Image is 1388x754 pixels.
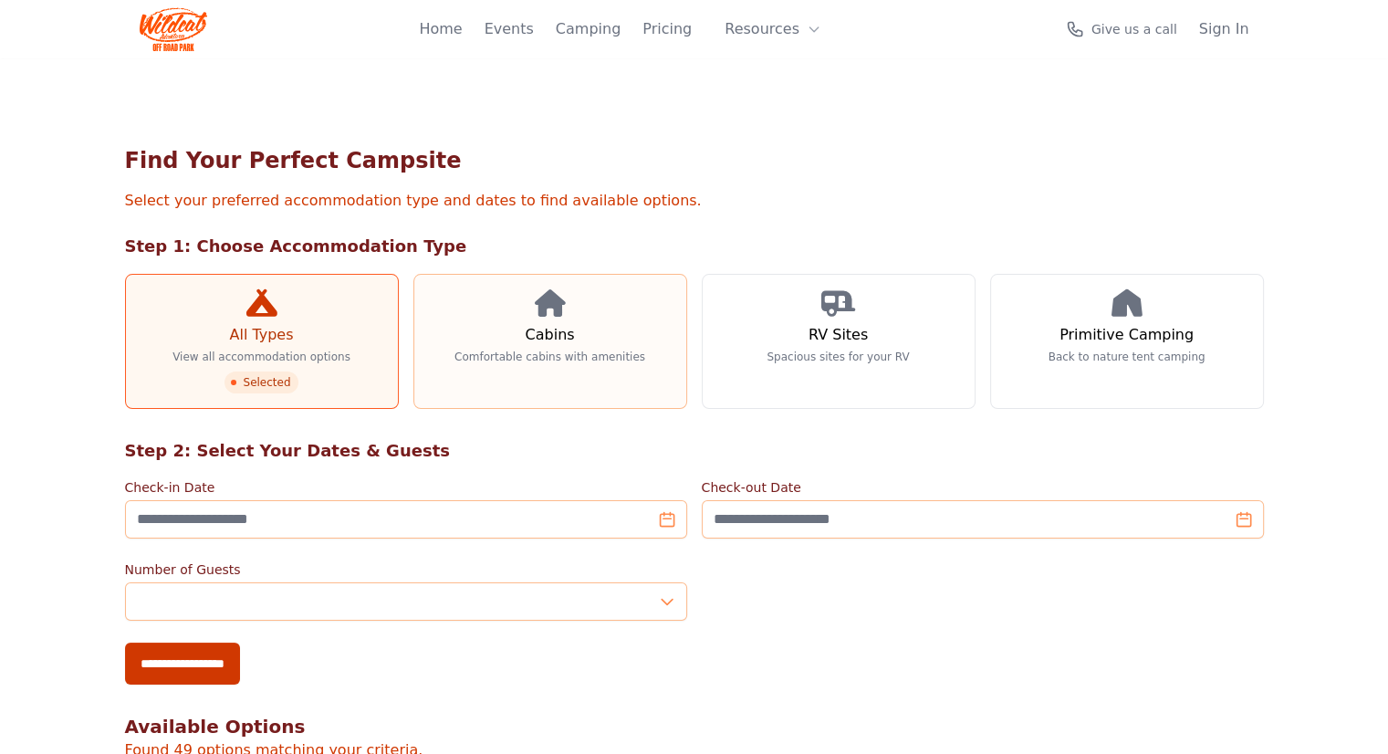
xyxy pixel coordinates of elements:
[1059,324,1194,346] h3: Primitive Camping
[125,274,399,409] a: All Types View all accommodation options Selected
[125,478,687,497] label: Check-in Date
[125,714,1264,739] h2: Available Options
[125,560,687,579] label: Number of Guests
[1199,18,1249,40] a: Sign In
[809,324,868,346] h3: RV Sites
[125,438,1264,464] h2: Step 2: Select Your Dates & Guests
[990,274,1264,409] a: Primitive Camping Back to nature tent camping
[714,11,832,47] button: Resources
[125,146,1264,175] h1: Find Your Perfect Campsite
[485,18,534,40] a: Events
[702,274,976,409] a: RV Sites Spacious sites for your RV
[1091,20,1177,38] span: Give us a call
[454,350,645,364] p: Comfortable cabins with amenities
[767,350,909,364] p: Spacious sites for your RV
[125,190,1264,212] p: Select your preferred accommodation type and dates to find available options.
[556,18,621,40] a: Camping
[1049,350,1205,364] p: Back to nature tent camping
[1066,20,1177,38] a: Give us a call
[229,324,293,346] h3: All Types
[413,274,687,409] a: Cabins Comfortable cabins with amenities
[172,350,350,364] p: View all accommodation options
[702,478,1264,497] label: Check-out Date
[419,18,462,40] a: Home
[224,372,297,393] span: Selected
[125,234,1264,259] h2: Step 1: Choose Accommodation Type
[140,7,208,51] img: Wildcat Logo
[642,18,692,40] a: Pricing
[525,324,574,346] h3: Cabins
